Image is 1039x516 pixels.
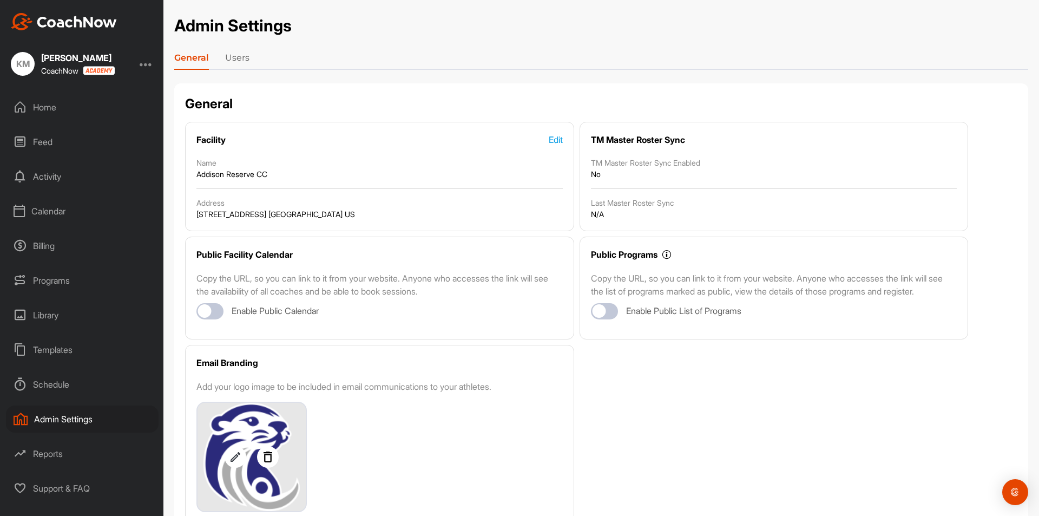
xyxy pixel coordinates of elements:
div: Billing [6,232,159,259]
div: Edit [549,133,563,146]
div: Activity [6,163,159,190]
div: TM Master Roster Sync Enabled [591,157,957,168]
img: logo [198,403,306,511]
img: svg+xml;base64,PHN2ZyB3aWR0aD0iMjQiIGhlaWdodD0iMjQiIHZpZXdCb3g9IjAgMCAyNCAyNCIgZmlsbD0ibm9uZSIgeG... [225,450,246,463]
img: CoachNow acadmey [83,66,115,75]
div: Public Programs [591,248,657,261]
div: Address [196,197,563,208]
span: Enable Public Calendar [232,305,319,317]
h1: Admin Settings [174,14,292,38]
div: N/A [591,208,957,220]
p: Copy the URL, so you can link to it from your website. Anyone who accesses the link will see the ... [196,272,563,298]
span: Enable Public List of Programs [626,305,741,317]
img: svg+xml;base64,PHN2ZyB3aWR0aD0iMjQiIGhlaWdodD0iMjQiIHZpZXdCb3g9IjAgMCAyNCAyNCIgZmlsbD0ibm9uZSIgeG... [257,450,279,463]
div: Admin Settings [6,406,159,433]
h2: General [185,94,233,114]
a: General [174,51,209,69]
a: Users [225,51,249,69]
div: Calendar [6,198,159,225]
div: Library [6,302,159,329]
div: Addison Reserve CC [196,168,563,180]
div: Add your logo image to be included in email communications to your athletes. [196,380,563,393]
div: Support & FAQ [6,475,159,502]
div: Schedule [6,371,159,398]
div: Name [196,157,563,168]
div: CoachNow [41,66,115,75]
div: Last Master Roster Sync [591,197,957,208]
div: [PERSON_NAME] [41,54,115,62]
img: CoachNow [11,13,117,30]
p: Copy the URL, so you can link to it from your website. Anyone who accesses the link will see the ... [591,272,957,298]
div: Templates [6,336,159,363]
div: Reports [6,440,159,467]
div: Feed [6,128,159,155]
div: KM [11,52,35,76]
div: Open Intercom Messenger [1002,479,1028,505]
div: Home [6,94,159,121]
div: Programs [6,267,159,294]
div: No [591,168,957,180]
div: TM Master Roster Sync [591,133,685,146]
div: Public Facility Calendar [196,248,293,261]
div: Email Branding [196,356,258,369]
div: Facility [196,133,226,146]
div: [STREET_ADDRESS] [GEOGRAPHIC_DATA] US [196,208,563,220]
